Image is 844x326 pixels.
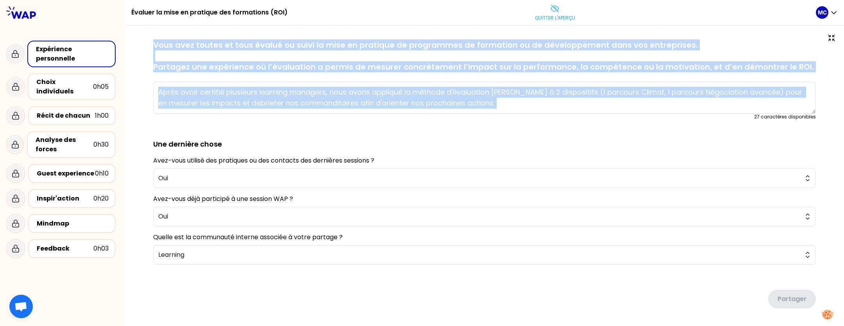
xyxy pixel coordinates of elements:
div: Inspir'action [37,194,93,203]
div: 0h05 [93,82,109,91]
button: Partager [768,290,816,308]
div: 0h30 [93,140,109,149]
div: 0h03 [93,244,109,253]
button: MC [816,6,838,19]
p: Vous avez toutes et tous évalué ou suivi la mise en pratique de programmes de formation ou de dév... [153,39,816,72]
div: 0h20 [93,194,109,203]
button: Oui [153,207,816,226]
p: MC [818,9,827,16]
span: Oui [158,212,800,221]
button: Learning [153,245,816,265]
button: Quitter l'aperçu [532,1,578,24]
div: Analyse des forces [36,135,93,154]
div: Choix individuels [36,77,93,96]
label: Avez-vous déjà participé à une session WAP ? [153,194,293,203]
div: Expérience personnelle [36,45,109,63]
div: Feedback [37,244,93,253]
p: Quitter l'aperçu [535,15,575,21]
a: Ouvrir le chat [9,295,33,318]
div: Mindmap [37,219,109,228]
span: Oui [158,174,800,183]
div: 1h00 [95,111,109,120]
h2: Une dernière chose [153,126,816,150]
label: Avez-vous utilisé des pratiques ou des contacts des dernières sessions ? [153,156,374,165]
span: Learning [158,250,800,260]
button: Oui [153,168,816,188]
textarea: Après avoir certifié plusieurs learning managers, nous avons appliqué la méthode d'évaluation [PE... [153,82,816,114]
button: Manage your preferences about cookies [817,305,838,324]
div: 0h10 [95,169,109,178]
div: Guest experience [37,169,95,178]
div: 27 caractères disponibles [754,114,816,120]
div: Récit de chacun [37,111,95,120]
label: Quelle est la communauté interne associée à votre partage ? [153,233,343,242]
